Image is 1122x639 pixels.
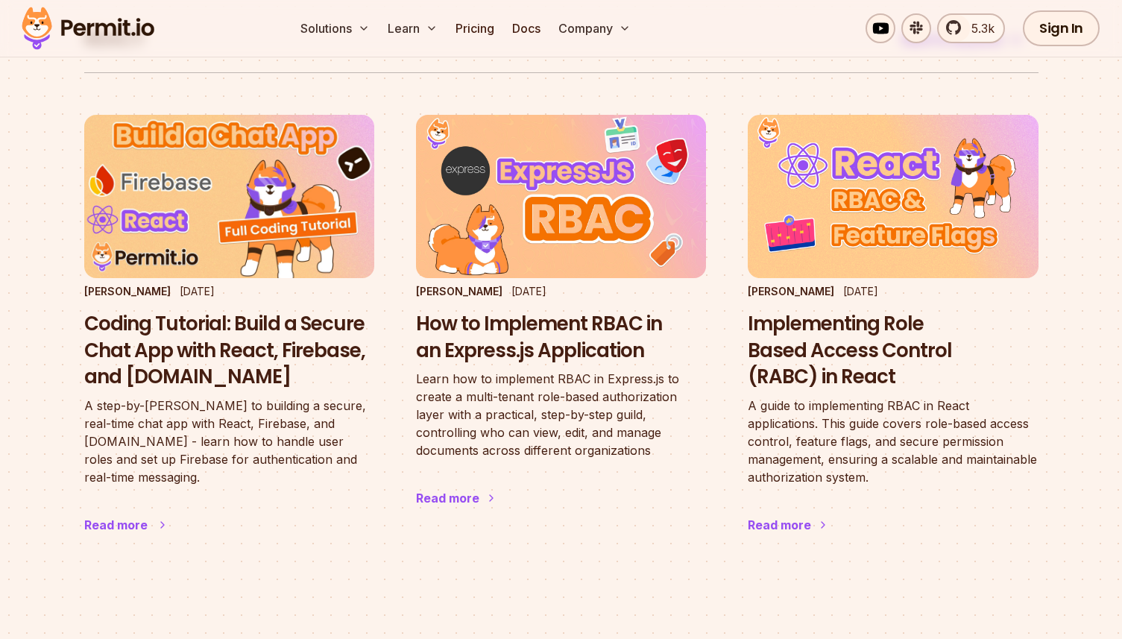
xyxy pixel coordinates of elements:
time: [DATE] [511,285,546,298]
a: Pricing [450,13,500,43]
img: Permit logo [15,3,161,54]
a: Sign In [1023,10,1100,46]
img: Coding Tutorial: Build a Secure Chat App with React, Firebase, and Permit.io [69,107,388,286]
img: Implementing Role Based Access Control (RABC) in React [748,115,1038,278]
time: [DATE] [180,285,215,298]
p: [PERSON_NAME] [84,284,171,299]
button: Learn [382,13,444,43]
a: Docs [506,13,546,43]
button: Company [552,13,637,43]
p: A guide to implementing RBAC in React applications. This guide covers role-based access control, ... [748,397,1038,486]
span: 5.3k [962,19,995,37]
h3: Coding Tutorial: Build a Secure Chat App with React, Firebase, and [DOMAIN_NAME] [84,311,374,391]
time: [DATE] [843,285,878,298]
a: 5.3k [937,13,1005,43]
p: Learn how to implement RBAC in Express.js to create a multi-tenant role-based authorization layer... [416,370,706,459]
a: Coding Tutorial: Build a Secure Chat App with React, Firebase, and Permit.io[PERSON_NAME][DATE]Co... [84,115,374,564]
div: Read more [748,516,811,534]
img: How to Implement RBAC in an Express.js Application [416,115,706,278]
button: Solutions [294,13,376,43]
p: [PERSON_NAME] [416,284,502,299]
p: A step-by-[PERSON_NAME] to building a secure, real-time chat app with React, Firebase, and [DOMAI... [84,397,374,486]
h3: Implementing Role Based Access Control (RABC) in React [748,311,1038,391]
div: Read more [84,516,148,534]
a: Implementing Role Based Access Control (RABC) in React[PERSON_NAME][DATE]Implementing Role Based ... [748,115,1038,564]
h3: How to Implement RBAC in an Express.js Application [416,311,706,365]
a: How to Implement RBAC in an Express.js Application[PERSON_NAME][DATE]How to Implement RBAC in an ... [416,115,706,537]
p: [PERSON_NAME] [748,284,834,299]
div: Read more [416,489,479,507]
